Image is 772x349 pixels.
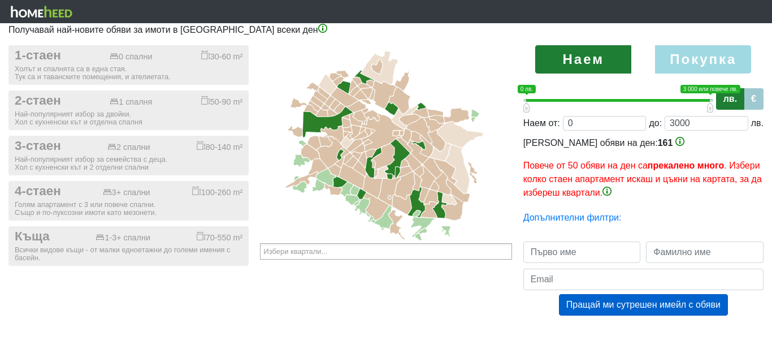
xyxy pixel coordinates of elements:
span: 1-стаен [15,48,61,63]
div: 3+ спални [103,188,150,197]
p: Повече от 50 обяви на ден са . Избери колко стаен апартамент искаш и цъкни на картата, за да избе... [523,159,764,200]
div: Всички видове къщи - от малки едноетажни до големи имения с басейн. [15,246,242,262]
button: 1-стаен 0 спални 30-60 m² Холът и спалнята са в една стая.Тук са и таванските помещения, и ателие... [8,45,249,85]
span: 2-стаен [15,93,61,109]
img: info-3.png [602,187,611,196]
div: 30-60 m² [201,50,243,62]
button: 2-стаен 1 спалня 50-90 m² Най-популярният избор за двойки.Хол с кухненски кът и отделна спалня [8,91,249,130]
input: Фамилно име [646,242,764,263]
div: Холът и спалнята са в една стая. Тук са и таванските помещения, и ателиетата. [15,65,242,81]
img: info-3.png [675,137,684,146]
img: info-3.png [318,24,327,33]
span: 4-стаен [15,184,61,199]
input: Първо име [523,242,641,263]
p: Получавай най-новите обяви за имоти в [GEOGRAPHIC_DATA] всеки ден [8,23,764,37]
span: 0 лв. [518,85,536,93]
button: 4-стаен 3+ спални 100-260 m² Голям апартамент с 3 или повече спални.Също и по-луксозни имоти като... [8,181,249,221]
div: 1-3+ спални [96,233,150,243]
div: лв. [751,117,764,130]
span: 161 [658,138,673,148]
label: € [744,88,764,110]
div: [PERSON_NAME] обяви на ден: [523,136,764,200]
span: 3 000 или повече лв. [680,85,740,93]
label: Наем [535,45,631,74]
div: Наем от: [523,117,560,130]
div: 70-550 m² [197,231,243,243]
button: Пращай ми сутрешен имейл с обяви [559,294,728,316]
div: Най-популярният избор за двойки. Хол с кухненски кът и отделна спалня [15,110,242,126]
div: Голям апартамент с 3 или повече спални. Също и по-луксозни имоти като мезонети. [15,201,242,217]
a: Допълнителни филтри: [523,213,622,222]
div: до: [649,117,662,130]
div: 100-260 m² [192,186,243,197]
label: лв. [716,88,744,110]
div: Най-популярният избор за семейства с деца. Хол с кухненски кът и 2 отделни спални [15,156,242,171]
input: Email [523,269,764,290]
div: 0 спални [110,52,152,62]
b: прекалено много [648,161,724,170]
div: 50-90 m² [201,96,243,107]
div: 80-140 m² [197,141,243,152]
button: Къща 1-3+ спални 70-550 m² Всички видове къщи - от малки едноетажни до големи имения с басейн. [8,226,249,266]
div: 2 спални [107,143,150,152]
div: 1 спалня [110,97,152,107]
button: 3-стаен 2 спални 80-140 m² Най-популярният избор за семейства с деца.Хол с кухненски кът и 2 отде... [8,136,249,175]
span: 3-стаен [15,139,61,154]
label: Покупка [655,45,751,74]
span: Къща [15,229,50,244]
